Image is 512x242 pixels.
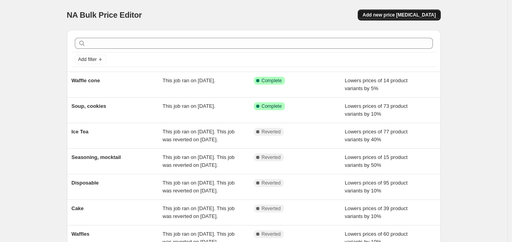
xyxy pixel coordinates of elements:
[345,154,408,168] span: Lowers prices of 15 product variants by 50%
[345,78,408,91] span: Lowers prices of 14 product variants by 5%
[262,205,281,212] span: Reverted
[262,180,281,186] span: Reverted
[362,12,436,18] span: Add new price [MEDICAL_DATA]
[72,205,84,211] span: Cake
[262,129,281,135] span: Reverted
[262,154,281,161] span: Reverted
[75,55,106,64] button: Add filter
[72,129,89,135] span: Ice Tea
[163,205,235,219] span: This job ran on [DATE]. This job was reverted on [DATE].
[72,154,121,160] span: Seasoning, mocktail
[262,78,282,84] span: Complete
[262,103,282,109] span: Complete
[345,205,408,219] span: Lowers prices of 39 product variants by 10%
[163,103,215,109] span: This job ran on [DATE].
[163,154,235,168] span: This job ran on [DATE]. This job was reverted on [DATE].
[72,180,99,186] span: Disposable
[345,129,408,142] span: Lowers prices of 77 product variants by 40%
[163,180,235,194] span: This job ran on [DATE]. This job was reverted on [DATE].
[262,231,281,237] span: Reverted
[358,9,440,20] button: Add new price [MEDICAL_DATA]
[78,56,97,63] span: Add filter
[163,78,215,83] span: This job ran on [DATE].
[67,11,142,19] span: NA Bulk Price Editor
[345,103,408,117] span: Lowers prices of 73 product variants by 10%
[72,231,90,237] span: Waffles
[72,78,100,83] span: Waffle cone
[163,129,235,142] span: This job ran on [DATE]. This job was reverted on [DATE].
[72,103,106,109] span: Soup, cookies
[345,180,408,194] span: Lowers prices of 95 product variants by 10%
